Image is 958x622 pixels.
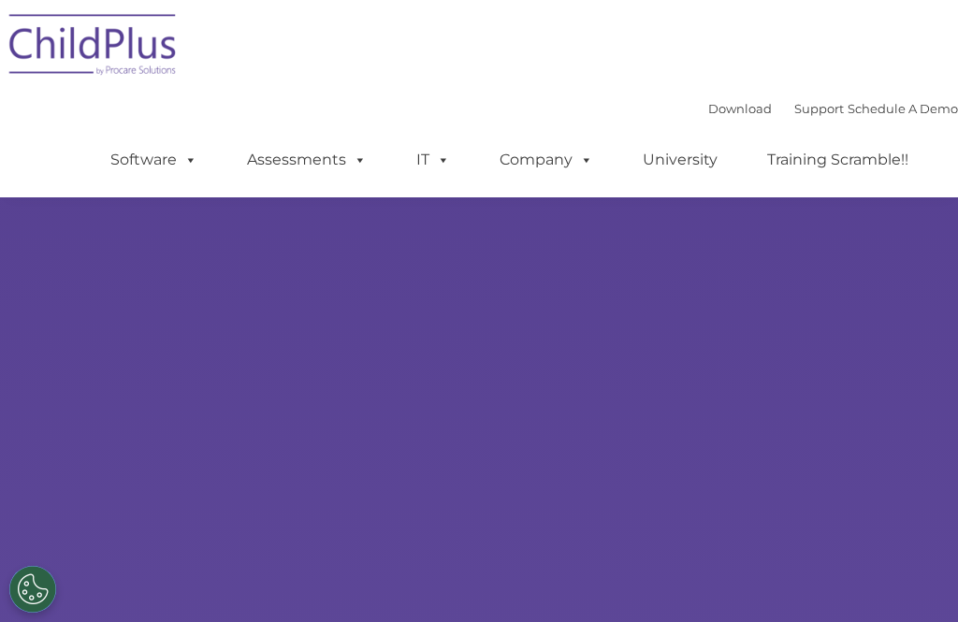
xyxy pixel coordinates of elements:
[92,141,216,179] a: Software
[708,101,772,116] a: Download
[708,101,958,116] font: |
[794,101,844,116] a: Support
[9,566,56,613] button: Cookies Settings
[624,141,736,179] a: University
[748,141,927,179] a: Training Scramble!!
[228,141,385,179] a: Assessments
[481,141,612,179] a: Company
[398,141,469,179] a: IT
[848,101,958,116] a: Schedule A Demo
